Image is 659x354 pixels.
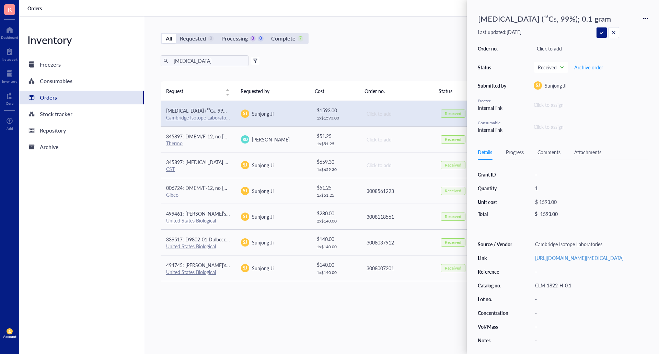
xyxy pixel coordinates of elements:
th: Request [161,81,235,101]
th: Cost [309,81,359,101]
a: Core [6,90,13,105]
div: 3008037912 [367,239,430,246]
div: $ 1593.00 [532,197,645,207]
div: Order no. [478,45,509,52]
a: Orders [19,91,144,104]
div: Requested [180,34,206,43]
div: Core [6,101,13,105]
div: 1 x $ 659.30 [317,167,355,172]
span: [PERSON_NAME] [252,136,290,143]
div: Progress [506,148,524,156]
div: 0 [250,36,256,42]
td: Click to add [360,152,435,178]
div: Add [7,126,13,130]
th: Status [433,81,483,101]
div: Quantity [478,185,513,191]
div: 0 [208,36,214,42]
span: 006724: DMEM/F-12, no [MEDICAL_DATA] [166,184,260,191]
div: - [532,294,648,304]
div: Last updated: [DATE] [478,29,648,35]
td: Click to add [360,126,435,152]
div: Received [445,137,461,142]
div: Click to add [367,110,430,117]
span: K [8,5,12,14]
span: SJ [8,329,11,333]
td: 3008007201 [360,255,435,281]
span: SJ [243,162,247,168]
div: $ 1593.00 [317,106,355,114]
span: SJ [243,188,247,194]
div: Total [478,211,513,217]
a: Inventory [2,68,17,83]
span: Sunjong Ji [252,213,274,220]
div: Click to add [367,161,430,169]
span: 339517: D9802-01 Dulbecco’s MEM (DMEM) w/o Glucose, [MEDICAL_DATA], Serine, [MEDICAL_DATA], Sodiu... [166,236,447,243]
td: Click to add [360,101,435,127]
div: Details [478,148,492,156]
th: Requested by [235,81,310,101]
div: Click to assign [534,123,648,130]
td: 3008037912 [360,229,435,255]
div: $ 659.30 [317,158,355,165]
div: 3008007201 [367,264,430,272]
div: Received [445,240,461,245]
a: Orders [27,5,43,11]
div: Processing [221,34,248,43]
span: Request [166,87,221,95]
div: Grant ID [478,171,513,178]
span: Sunjong Ji [252,239,274,246]
div: Freezers [40,60,61,69]
div: Lot no. [478,296,513,302]
span: 345897: [MEDICAL_DATA] Metabolism Antibody Sampler Kit #83718 [166,159,314,165]
div: Dashboard [1,35,18,39]
div: 1593.00 [540,211,558,217]
div: - [532,322,648,331]
div: Received [445,111,461,116]
div: - [532,308,648,318]
div: Internal link [478,126,509,134]
span: RD [242,136,248,142]
div: Gibco [166,192,230,198]
div: 1 x $ 140.00 [317,244,355,250]
div: 3008561223 [367,187,430,195]
div: Orders [40,93,57,102]
div: Notebook [2,57,18,61]
div: Received [445,162,461,168]
div: Stock tracker [40,109,72,119]
div: $ 140.00 [317,261,355,269]
div: 1 [532,183,648,193]
div: Submitted by [478,82,509,89]
span: 499461: [PERSON_NAME]’s MEM (DMEM) F-12 w/o [MEDICAL_DATA], D-Glucose, Pyruvic Acid [166,210,372,217]
div: Source / Vendor [478,241,513,247]
div: Received [445,214,461,219]
div: Internal link [478,104,509,112]
span: Sunjong Ji [252,162,274,169]
a: United States Biological [166,243,216,250]
div: Click to add [367,136,430,143]
a: United States Biological [166,217,216,224]
span: 494745: [PERSON_NAME]’s MEM (DMEM) F-12 w/o [MEDICAL_DATA], D-Glucose, Pyruvic Acid [166,262,372,269]
div: Link [478,255,513,261]
div: $ 51.25 [317,184,355,191]
div: $ 51.25 [317,132,355,140]
span: Received [538,64,563,70]
div: Received [445,265,461,271]
div: 2 x $ 140.00 [317,218,355,224]
span: Archive order [574,65,603,70]
div: Unit cost [478,199,513,205]
span: Sunjong Ji [252,110,274,117]
span: SJ [536,82,540,89]
a: Repository [19,124,144,137]
span: Sunjong Ji [545,82,566,89]
td: 3008561223 [360,178,435,204]
span: SJ [243,265,247,271]
span: [MEDICAL_DATA] (¹³C₅, 99%); 0.1 gram [166,107,250,114]
div: Complete [271,34,295,43]
a: Cambridge Isotope Laboratories [166,114,233,121]
div: 1 x $ 51.25 [317,141,355,147]
a: Consumables [19,74,144,88]
span: SJ [243,111,247,117]
div: Received [445,188,461,194]
div: Freezer [478,98,509,104]
a: Freezers [19,58,144,71]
